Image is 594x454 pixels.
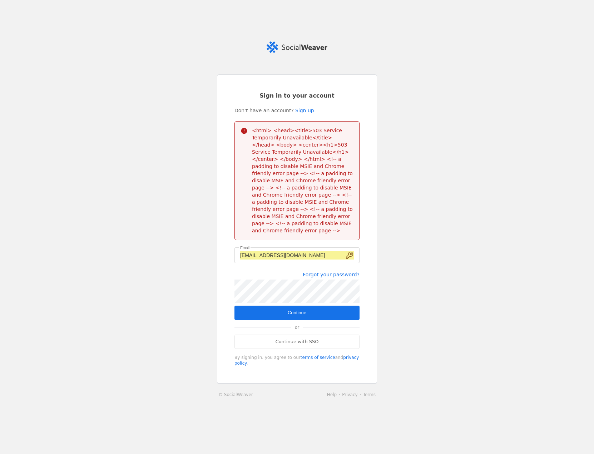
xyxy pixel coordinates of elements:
button: Continue [234,306,360,320]
div: <html> <head><title>503 Service Temporarily Unavailable</title></head> <body> <center><h1>503 Ser... [252,127,353,234]
span: or [291,320,303,335]
a: © SocialWeaver [218,391,253,398]
li: · [358,391,363,398]
a: Continue with SSO [234,335,360,349]
a: terms of service [301,355,335,360]
span: Continue [288,309,306,316]
span: Sign in to your account [259,92,335,100]
div: By signing in, you agree to our and . [234,355,360,366]
mat-label: Email [240,245,249,251]
a: Terms [363,392,376,397]
span: Don't have an account? [234,107,294,114]
a: Sign up [295,107,314,114]
a: Privacy [342,392,357,397]
li: · [337,391,342,398]
input: Email [240,251,354,260]
a: Help [327,392,337,397]
a: Forgot your password? [303,272,360,277]
a: privacy policy [234,355,359,366]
